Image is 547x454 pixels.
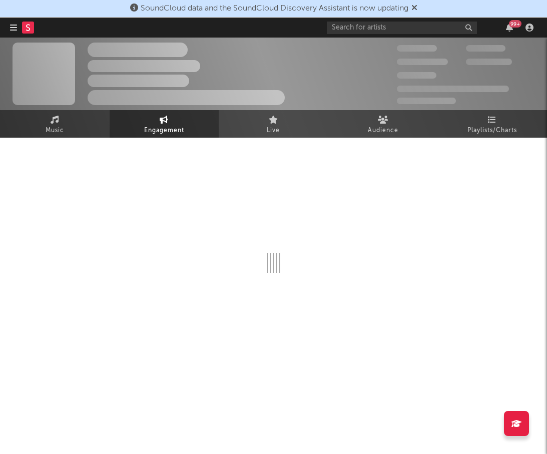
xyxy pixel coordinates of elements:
a: Audience [328,110,438,138]
span: Audience [368,125,398,137]
div: 99 + [509,20,521,28]
button: 99+ [506,24,513,32]
span: Dismiss [411,5,417,13]
a: Engagement [110,110,219,138]
span: 300,000 [397,45,437,52]
span: Playlists/Charts [467,125,517,137]
span: Music [46,125,64,137]
span: Live [267,125,280,137]
span: 50,000,000 Monthly Listeners [397,86,509,92]
span: 100,000 [466,45,505,52]
a: Playlists/Charts [437,110,547,138]
span: 50,000,000 [397,59,448,65]
input: Search for artists [327,22,477,34]
span: 100,000 [397,72,436,79]
span: SoundCloud data and the SoundCloud Discovery Assistant is now updating [141,5,408,13]
a: Live [219,110,328,138]
span: Jump Score: 85.0 [397,98,456,104]
span: 1,000,000 [466,59,512,65]
span: Engagement [144,125,184,137]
